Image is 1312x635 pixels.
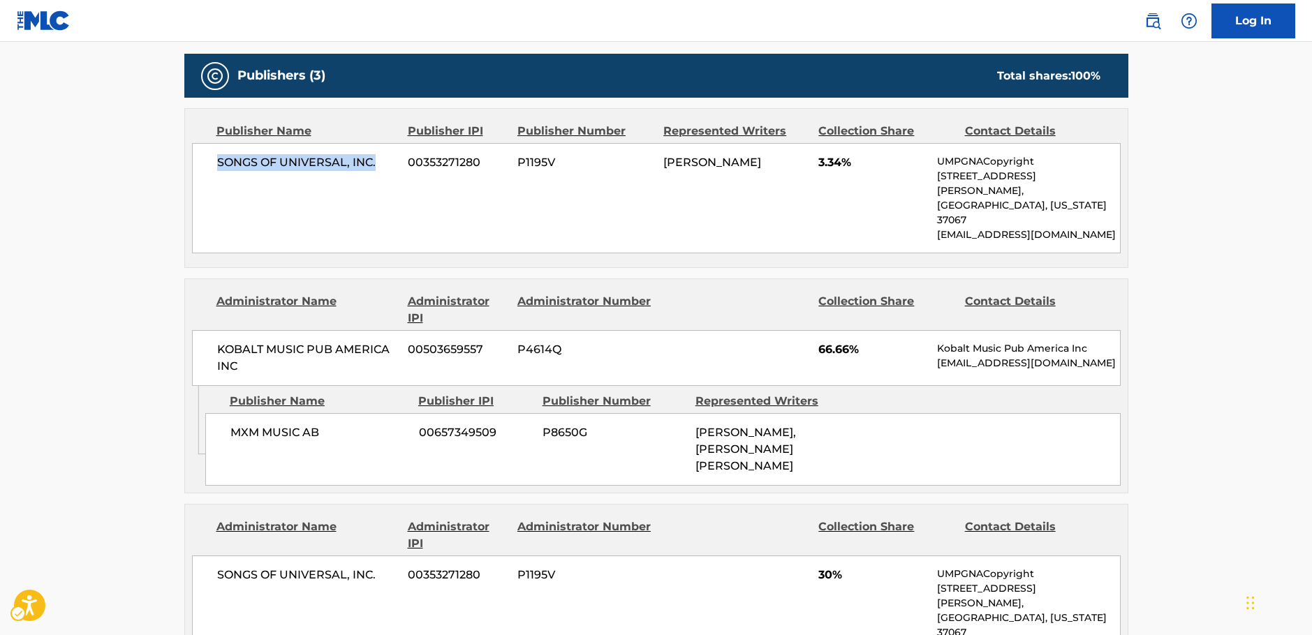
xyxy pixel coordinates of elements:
[517,518,653,552] div: Administrator Number
[818,341,927,358] span: 66.66%
[408,341,507,358] span: 00503659557
[408,567,507,583] span: 00353271280
[543,393,685,410] div: Publisher Number
[937,227,1119,242] p: [EMAIL_ADDRESS][DOMAIN_NAME]
[818,567,927,583] span: 30%
[217,341,398,375] span: KOBALT MUSIC PUB AMERICA INC
[418,393,532,410] div: Publisher IPI
[216,123,397,140] div: Publisher Name
[517,341,653,358] span: P4614Q
[517,567,653,583] span: P1195V
[663,156,761,169] span: [PERSON_NAME]
[1181,13,1197,29] img: help
[1242,568,1312,635] div: Chat Widget
[695,426,796,472] span: [PERSON_NAME], [PERSON_NAME] [PERSON_NAME]
[663,123,808,140] div: Represented Writers
[937,341,1119,356] p: Kobalt Music Pub America Inc
[217,567,398,583] span: SONGS OF UNIVERSAL, INC.
[408,293,507,327] div: Administrator IPI
[517,123,653,140] div: Publisher Number
[408,518,507,552] div: Administrator IPI
[17,10,71,31] img: MLC Logo
[408,154,507,171] span: 00353271280
[230,393,408,410] div: Publisher Name
[937,567,1119,581] p: UMPGNACopyright
[543,424,685,441] span: P8650G
[937,154,1119,169] p: UMPGNACopyright
[695,393,838,410] div: Represented Writers
[818,123,954,140] div: Collection Share
[818,518,954,552] div: Collection Share
[419,424,532,441] span: 00657349509
[937,356,1119,371] p: [EMAIL_ADDRESS][DOMAIN_NAME]
[216,518,397,552] div: Administrator Name
[216,293,397,327] div: Administrator Name
[965,123,1100,140] div: Contact Details
[408,123,507,140] div: Publisher IPI
[230,424,408,441] span: MXM MUSIC AB
[1071,69,1100,82] span: 100 %
[237,68,325,84] h5: Publishers (3)
[965,518,1100,552] div: Contact Details
[937,169,1119,198] p: [STREET_ADDRESS][PERSON_NAME],
[937,581,1119,611] p: [STREET_ADDRESS][PERSON_NAME],
[517,154,653,171] span: P1195V
[965,293,1100,327] div: Contact Details
[997,68,1100,84] div: Total shares:
[217,154,398,171] span: SONGS OF UNIVERSAL, INC.
[1242,568,1312,635] iframe: Hubspot Iframe
[1211,3,1295,38] a: Log In
[207,68,223,84] img: Publishers
[1246,582,1255,624] div: Drag
[517,293,653,327] div: Administrator Number
[818,293,954,327] div: Collection Share
[937,198,1119,227] p: [GEOGRAPHIC_DATA], [US_STATE] 37067
[1144,13,1161,29] img: search
[818,154,927,171] span: 3.34%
